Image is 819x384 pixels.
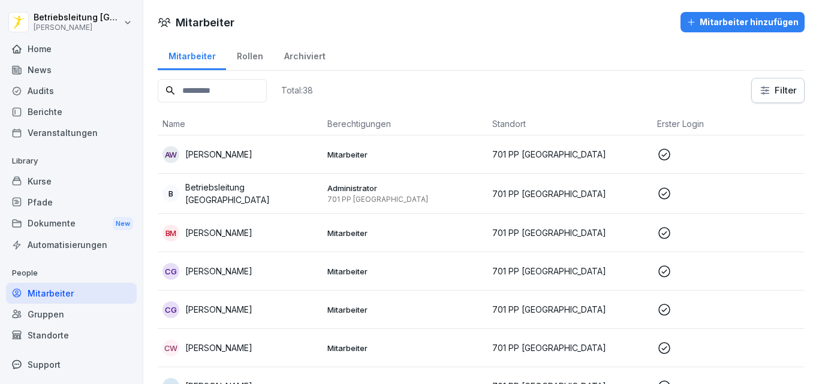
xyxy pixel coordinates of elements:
p: 701 PP [GEOGRAPHIC_DATA] [492,226,648,239]
div: CG [162,301,179,318]
a: Audits [6,80,137,101]
p: 701 PP [GEOGRAPHIC_DATA] [492,265,648,277]
div: CW [162,340,179,356]
button: Mitarbeiter hinzufügen [681,12,805,32]
button: Filter [752,78,804,102]
a: Veranstaltungen [6,122,137,143]
p: Mitarbeiter [327,343,483,353]
p: Library [6,152,137,171]
p: [PERSON_NAME] [185,341,252,354]
div: B [162,185,179,202]
a: Mitarbeiter [158,40,226,70]
p: 701 PP [GEOGRAPHIC_DATA] [492,188,648,200]
a: News [6,59,137,80]
a: Mitarbeiter [6,283,137,304]
p: [PERSON_NAME] [185,148,252,161]
a: Archiviert [273,40,336,70]
th: Berechtigungen [323,113,487,135]
a: Automatisierungen [6,234,137,255]
a: Pfade [6,192,137,213]
p: Mitarbeiter [327,149,483,160]
p: People [6,264,137,283]
a: Gruppen [6,304,137,325]
a: Standorte [6,325,137,346]
div: New [113,217,133,231]
a: Rollen [226,40,273,70]
p: Mitarbeiter [327,266,483,277]
p: Administrator [327,183,483,193]
a: Berichte [6,101,137,122]
div: BM [162,225,179,241]
div: Filter [759,84,797,96]
p: 701 PP [GEOGRAPHIC_DATA] [327,195,483,204]
p: Betriebsleitung [GEOGRAPHIC_DATA] [185,181,318,206]
th: Standort [487,113,652,135]
p: [PERSON_NAME] [34,23,121,32]
p: [PERSON_NAME] [185,265,252,277]
div: CG [162,263,179,280]
p: Mitarbeiter [327,228,483,238]
p: Mitarbeiter [327,304,483,315]
p: Betriebsleitung [GEOGRAPHIC_DATA] [34,13,121,23]
th: Erster Login [652,113,817,135]
div: Dokumente [6,213,137,235]
a: DokumenteNew [6,213,137,235]
p: 701 PP [GEOGRAPHIC_DATA] [492,303,648,316]
div: Support [6,354,137,375]
p: [PERSON_NAME] [185,226,252,239]
th: Name [158,113,323,135]
h1: Mitarbeiter [176,14,234,31]
p: 701 PP [GEOGRAPHIC_DATA] [492,148,648,161]
a: Kurse [6,171,137,192]
p: [PERSON_NAME] [185,303,252,316]
p: Total: 38 [281,84,313,96]
div: Mitarbeiter hinzufügen [686,16,799,29]
p: 701 PP [GEOGRAPHIC_DATA] [492,341,648,354]
div: AW [162,146,179,163]
a: Home [6,38,137,59]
